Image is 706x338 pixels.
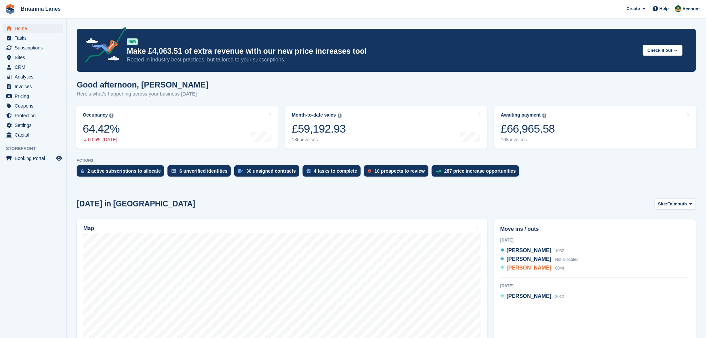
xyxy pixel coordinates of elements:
a: Awaiting payment £66,965.58 168 invoices [494,106,697,149]
span: Protection [15,111,55,120]
div: 168 invoices [501,137,555,143]
img: verify_identity-adf6edd0f0f0b5bbfe63781bf79b02c33cf7c696d77639b501bdc392416b5a36.svg [171,169,176,173]
h1: Good afternoon, [PERSON_NAME] [77,80,209,89]
span: 1032 [555,248,564,253]
a: menu [3,92,63,101]
a: menu [3,72,63,81]
img: icon-info-grey-7440780725fd019a000dd9b08b2336e03edf1995a4989e88bcd33f0948082b44.svg [338,114,342,118]
div: [DATE] [500,237,690,243]
img: price_increase_opportunities-93ffe204e8149a01c8c9dc8f82e8f89637d9d84a8eef4429ea346261dce0b2c0.svg [436,170,441,173]
div: £59,192.93 [292,122,346,136]
img: price-adjustments-announcement-icon-8257ccfd72463d97f412b2fc003d46551f7dbcb40ab6d574587a9cd5c0d94... [80,27,126,65]
a: menu [3,101,63,111]
a: menu [3,24,63,33]
h2: Move ins / outs [500,225,690,233]
a: Preview store [55,154,63,162]
span: Analytics [15,72,55,81]
span: Sites [15,53,55,62]
a: menu [3,111,63,120]
a: menu [3,43,63,52]
span: [PERSON_NAME] [507,247,552,253]
div: Awaiting payment [501,112,541,118]
a: menu [3,130,63,140]
img: active_subscription_to_allocate_icon-d502201f5373d7db506a760aba3b589e785aa758c864c3986d89f69b8ff3... [81,169,84,173]
img: icon-info-grey-7440780725fd019a000dd9b08b2336e03edf1995a4989e88bcd33f0948082b44.svg [543,114,547,118]
div: 186 invoices [292,137,346,143]
a: Britannia Lanes [18,3,63,14]
a: 6 unverified identities [167,165,234,180]
div: 10 prospects to review [375,168,425,174]
div: 0.05% [DATE] [83,137,119,143]
span: Booking Portal [15,154,55,163]
a: menu [3,53,63,62]
div: [DATE] [500,283,690,289]
span: 0044 [555,266,564,271]
div: 30 unsigned contracts [246,168,296,174]
span: Settings [15,121,55,130]
img: stora-icon-8386f47178a22dfd0bd8f6a31ec36ba5ce8667c1dd55bd0f319d3a0aa187defe.svg [5,4,15,14]
img: prospect-51fa495bee0391a8d652442698ab0144808aea92771e9ea1ae160a38d050c398.svg [368,169,371,173]
div: NEW [127,38,138,45]
a: menu [3,62,63,72]
a: 2 active subscriptions to allocate [77,165,167,180]
button: Check it out → [643,45,683,56]
a: menu [3,33,63,43]
span: Storefront [6,145,66,152]
div: 4 tasks to complete [314,168,357,174]
span: Invoices [15,82,55,91]
a: 287 price increase opportunities [432,165,523,180]
a: [PERSON_NAME] 2012 [500,292,564,301]
span: 2012 [555,294,564,299]
span: Subscriptions [15,43,55,52]
a: menu [3,121,63,130]
span: Home [15,24,55,33]
span: [PERSON_NAME] [507,293,552,299]
a: [PERSON_NAME] 0044 [500,264,564,273]
img: icon-info-grey-7440780725fd019a000dd9b08b2336e03edf1995a4989e88bcd33f0948082b44.svg [109,114,113,118]
a: menu [3,154,63,163]
h2: [DATE] in [GEOGRAPHIC_DATA] [77,199,195,208]
span: Create [627,5,640,12]
div: 287 price increase opportunities [444,168,516,174]
div: Month-to-date sales [292,112,336,118]
img: contract_signature_icon-13c848040528278c33f63329250d36e43548de30e8caae1d1a13099fd9432cc5.svg [238,169,243,173]
span: Account [683,6,700,12]
div: Occupancy [83,112,108,118]
span: Help [660,5,669,12]
span: Not allocated [555,257,579,262]
div: £66,965.58 [501,122,555,136]
span: [PERSON_NAME] [507,256,552,262]
p: Rooted in industry best practices, but tailored to your subscriptions. [127,56,638,63]
p: Here's what's happening across your business [DATE] [77,90,209,98]
a: [PERSON_NAME] 1032 [500,246,564,255]
div: 6 unverified identities [180,168,228,174]
div: 2 active subscriptions to allocate [87,168,161,174]
span: Tasks [15,33,55,43]
p: Make £4,063.51 of extra revenue with our new price increases tool [127,46,638,56]
span: Capital [15,130,55,140]
h2: Map [83,225,94,231]
a: 30 unsigned contracts [234,165,303,180]
span: CRM [15,62,55,72]
img: Nathan Kellow [675,5,682,12]
button: Site: Falmouth [655,198,696,209]
span: Coupons [15,101,55,111]
span: Falmouth [668,201,687,207]
span: Pricing [15,92,55,101]
p: ACTIONS [77,158,696,163]
div: 64.42% [83,122,119,136]
span: [PERSON_NAME] [507,265,552,271]
img: task-75834270c22a3079a89374b754ae025e5fb1db73e45f91037f5363f120a921f8.svg [307,169,311,173]
a: 10 prospects to review [364,165,432,180]
a: Month-to-date sales £59,192.93 186 invoices [285,106,488,149]
a: 4 tasks to complete [303,165,364,180]
a: Occupancy 64.42% 0.05% [DATE] [76,106,279,149]
span: Site: [658,201,668,207]
a: menu [3,82,63,91]
a: [PERSON_NAME] Not allocated [500,255,579,264]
